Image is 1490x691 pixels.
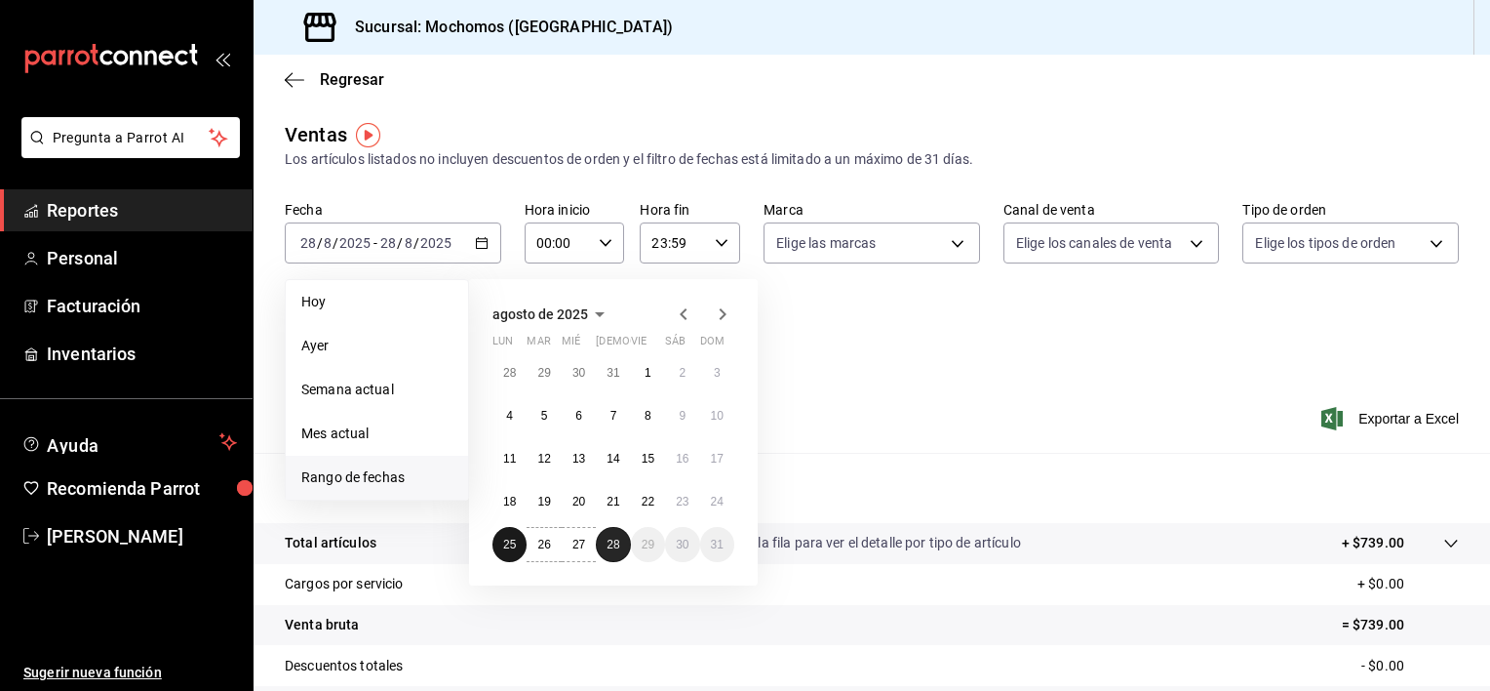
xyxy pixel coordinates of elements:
[665,335,686,355] abbr: sábado
[665,355,699,390] button: 2 de agosto de 2025
[607,538,619,551] abbr: 28 de agosto de 2025
[562,441,596,476] button: 13 de agosto de 2025
[700,484,734,519] button: 24 de agosto de 2025
[285,203,501,217] label: Fecha
[697,533,1021,553] p: Da clic en la fila para ver el detalle por tipo de artículo
[642,452,654,466] abbr: 15 de agosto de 2025
[527,527,561,562] button: 26 de agosto de 2025
[596,355,630,390] button: 31 de julio de 2025
[562,398,596,433] button: 6 de agosto de 2025
[379,235,397,251] input: --
[645,366,651,380] abbr: 1 de agosto de 2025
[1325,407,1459,430] button: Exportar a Excel
[596,527,630,562] button: 28 de agosto de 2025
[596,441,630,476] button: 14 de agosto de 2025
[525,203,625,217] label: Hora inicio
[317,235,323,251] span: /
[1342,615,1459,635] p: = $739.00
[285,656,403,676] p: Descuentos totales
[492,527,527,562] button: 25 de agosto de 2025
[572,495,585,508] abbr: 20 de agosto de 2025
[631,441,665,476] button: 15 de agosto de 2025
[53,128,210,148] span: Pregunta a Parrot AI
[47,430,212,454] span: Ayuda
[47,523,237,549] span: [PERSON_NAME]
[631,484,665,519] button: 22 de agosto de 2025
[645,409,651,423] abbr: 8 de agosto de 2025
[492,355,527,390] button: 28 de julio de 2025
[47,475,237,502] span: Recomienda Parrot
[631,398,665,433] button: 8 de agosto de 2025
[572,366,585,380] abbr: 30 de julio de 2025
[333,235,338,251] span: /
[285,149,1459,170] div: Los artículos listados no incluyen descuentos de orden y el filtro de fechas está limitado a un m...
[285,70,384,89] button: Regresar
[299,235,317,251] input: --
[700,355,734,390] button: 3 de agosto de 2025
[301,380,452,400] span: Semana actual
[700,441,734,476] button: 17 de agosto de 2025
[492,484,527,519] button: 18 de agosto de 2025
[492,303,611,326] button: agosto de 2025
[339,16,673,39] h3: Sucursal: Mochomos ([GEOGRAPHIC_DATA])
[711,409,724,423] abbr: 10 de agosto de 2025
[301,292,452,312] span: Hoy
[397,235,403,251] span: /
[711,495,724,508] abbr: 24 de agosto de 2025
[562,527,596,562] button: 27 de agosto de 2025
[700,335,725,355] abbr: domingo
[711,452,724,466] abbr: 17 de agosto de 2025
[607,452,619,466] abbr: 14 de agosto de 2025
[631,527,665,562] button: 29 de agosto de 2025
[285,533,376,553] p: Total artículos
[665,441,699,476] button: 16 de agosto de 2025
[492,398,527,433] button: 4 de agosto de 2025
[537,495,550,508] abbr: 19 de agosto de 2025
[610,409,617,423] abbr: 7 de agosto de 2025
[665,527,699,562] button: 30 de agosto de 2025
[527,484,561,519] button: 19 de agosto de 2025
[607,495,619,508] abbr: 21 de agosto de 2025
[1361,656,1459,676] p: - $0.00
[1255,233,1395,253] span: Elige los tipos de orden
[1016,233,1172,253] span: Elige los canales de venta
[776,233,876,253] span: Elige las marcas
[419,235,452,251] input: ----
[320,70,384,89] span: Regresar
[714,366,721,380] abbr: 3 de agosto de 2025
[631,355,665,390] button: 1 de agosto de 2025
[537,452,550,466] abbr: 12 de agosto de 2025
[596,335,711,355] abbr: jueves
[572,452,585,466] abbr: 13 de agosto de 2025
[642,538,654,551] abbr: 29 de agosto de 2025
[665,398,699,433] button: 9 de agosto de 2025
[700,398,734,433] button: 10 de agosto de 2025
[301,467,452,488] span: Rango de fechas
[562,484,596,519] button: 20 de agosto de 2025
[700,527,734,562] button: 31 de agosto de 2025
[47,341,237,367] span: Inventarios
[413,235,419,251] span: /
[527,355,561,390] button: 29 de julio de 2025
[404,235,413,251] input: --
[285,120,347,149] div: Ventas
[338,235,372,251] input: ----
[1003,203,1220,217] label: Canal de venta
[285,615,359,635] p: Venta bruta
[503,538,516,551] abbr: 25 de agosto de 2025
[679,366,686,380] abbr: 2 de agosto de 2025
[215,51,230,66] button: open_drawer_menu
[676,452,688,466] abbr: 16 de agosto de 2025
[679,409,686,423] abbr: 9 de agosto de 2025
[541,409,548,423] abbr: 5 de agosto de 2025
[1242,203,1459,217] label: Tipo de orden
[14,142,240,162] a: Pregunta a Parrot AI
[527,398,561,433] button: 5 de agosto de 2025
[711,538,724,551] abbr: 31 de agosto de 2025
[596,398,630,433] button: 7 de agosto de 2025
[506,409,513,423] abbr: 4 de agosto de 2025
[642,495,654,508] abbr: 22 de agosto de 2025
[562,355,596,390] button: 30 de julio de 2025
[503,366,516,380] abbr: 28 de julio de 2025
